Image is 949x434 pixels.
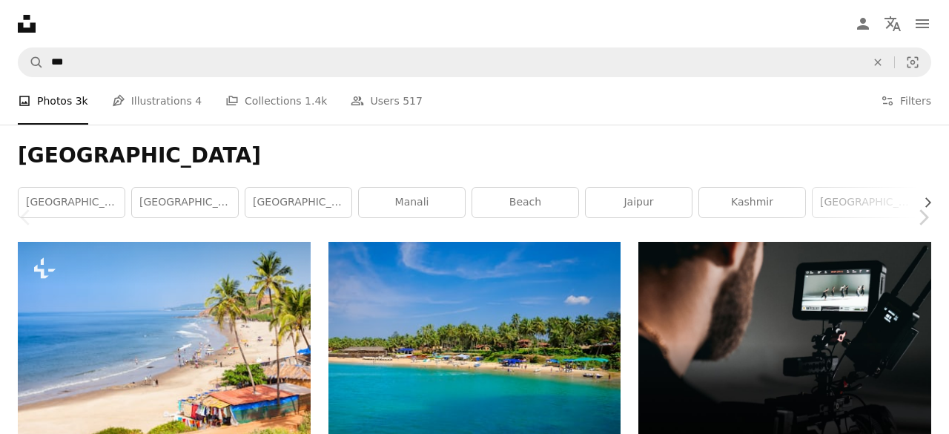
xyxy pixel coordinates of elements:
[586,188,692,217] a: jaipur
[245,188,351,217] a: [GEOGRAPHIC_DATA]
[472,188,578,217] a: beach
[848,9,878,39] a: Log in / Sign up
[897,146,949,289] a: Next
[18,15,36,33] a: Home — Unsplash
[18,344,311,358] a: Vagator or Ozran beach aerial panoramic view in north Goa, India
[18,47,931,77] form: Find visuals sitewide
[305,93,327,109] span: 1.4k
[132,188,238,217] a: [GEOGRAPHIC_DATA] [GEOGRAPHIC_DATA]
[19,188,125,217] a: [GEOGRAPHIC_DATA]
[878,9,907,39] button: Language
[328,344,621,358] a: blue body of water under sunny sky
[112,77,202,125] a: Illustrations 4
[907,9,937,39] button: Menu
[403,93,423,109] span: 517
[18,142,931,169] h1: [GEOGRAPHIC_DATA]
[862,48,894,76] button: Clear
[351,77,422,125] a: Users 517
[225,77,327,125] a: Collections 1.4k
[881,77,931,125] button: Filters
[699,188,805,217] a: kashmir
[195,93,202,109] span: 4
[19,48,44,76] button: Search Unsplash
[895,48,930,76] button: Visual search
[813,188,919,217] a: [GEOGRAPHIC_DATA]
[359,188,465,217] a: manali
